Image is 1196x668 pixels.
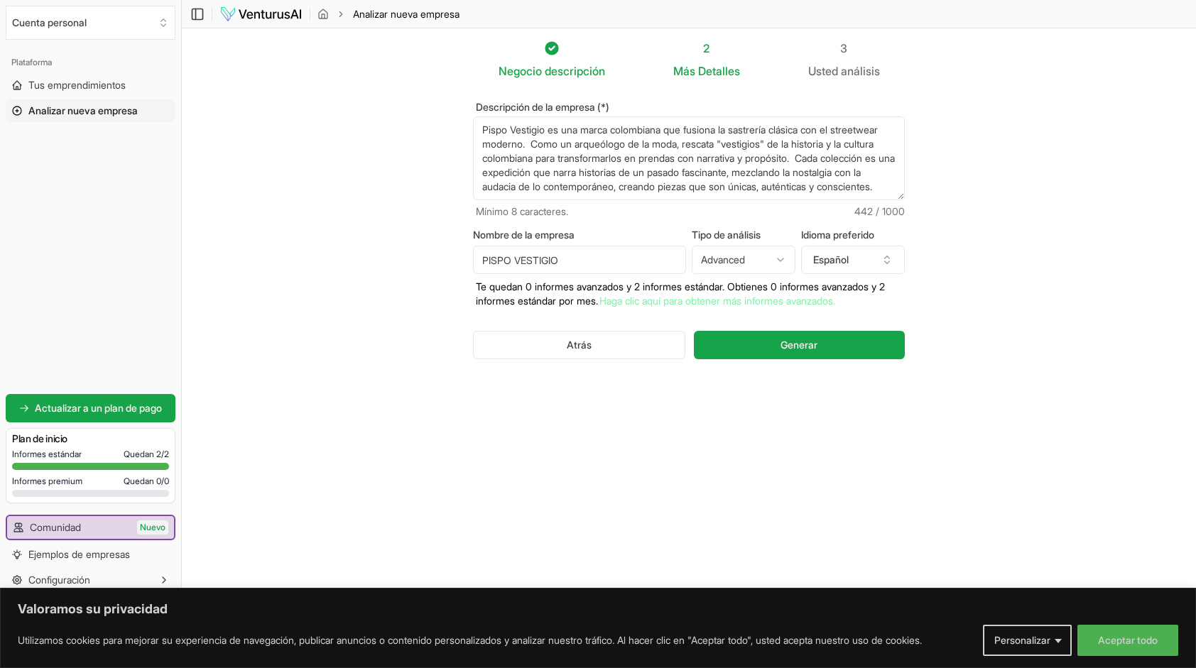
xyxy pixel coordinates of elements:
font: Cuenta personal [12,16,87,30]
span: Informes premium [12,476,82,487]
div: 2 [673,40,740,57]
button: Generar [694,331,905,359]
span: Generar [781,338,817,352]
span: Quedan 0/0 [124,476,169,487]
span: Ejemplos de empresas [28,547,130,562]
span: Detalles [698,64,740,78]
span: Analizar nueva empresa [28,104,138,118]
label: Descripción de la empresa (*) [473,102,905,112]
p: Utilizamos cookies para mejorar su experiencia de navegación, publicar anuncios o contenido perso... [18,632,922,649]
button: Personalizar [983,625,1072,656]
label: Nombre de la empresa [473,230,686,240]
span: Analizar nueva empresa [353,7,460,21]
span: análisis [841,64,880,78]
button: Aceptar todo [1077,625,1178,656]
span: Tus emprendimientos [28,78,126,92]
a: Ejemplos de empresas [6,543,175,566]
span: Más [673,62,695,80]
span: Negocio [499,62,542,80]
span: Quedan 2/2 [124,449,169,460]
a: Haga clic aquí para obtener más informes avanzados. [599,295,835,307]
label: Idioma preferido [801,230,905,240]
input: Nombre de empresa opcional [473,246,686,274]
div: Plataforma [6,51,175,74]
a: Analizar nueva empresa [6,99,175,122]
span: Informes estándar [12,449,82,460]
label: Tipo de análisis [692,230,795,240]
span: Mínimo 8 caracteres. [476,204,568,219]
div: 3 [808,40,880,57]
span: Usted [808,62,838,80]
nav: pan rallado [317,7,460,21]
h3: Plan de inicio [12,432,169,446]
button: Configuración [6,569,175,591]
p: Valoramos su privacidad [18,601,1178,618]
button: Atrás [473,331,685,359]
span: Comunidad [30,520,81,535]
p: Te quedan 0 informes avanzados y 2 informes estándar. Obtienes 0 informes avanzados y 2 informes ... [473,280,905,308]
img: logotipo [219,6,303,23]
a: Actualizar a un plan de pago [6,394,175,422]
span: descripción [545,64,605,78]
font: Español [813,253,849,267]
span: Actualizar a un plan de pago [35,401,162,415]
span: Nuevo [137,520,168,535]
button: Seleccione una organización [6,6,175,40]
span: Configuración [28,573,90,587]
a: ComunidadNuevo [7,516,174,539]
span: 442 / 1000 [854,204,905,219]
a: Tus emprendimientos [6,74,175,97]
